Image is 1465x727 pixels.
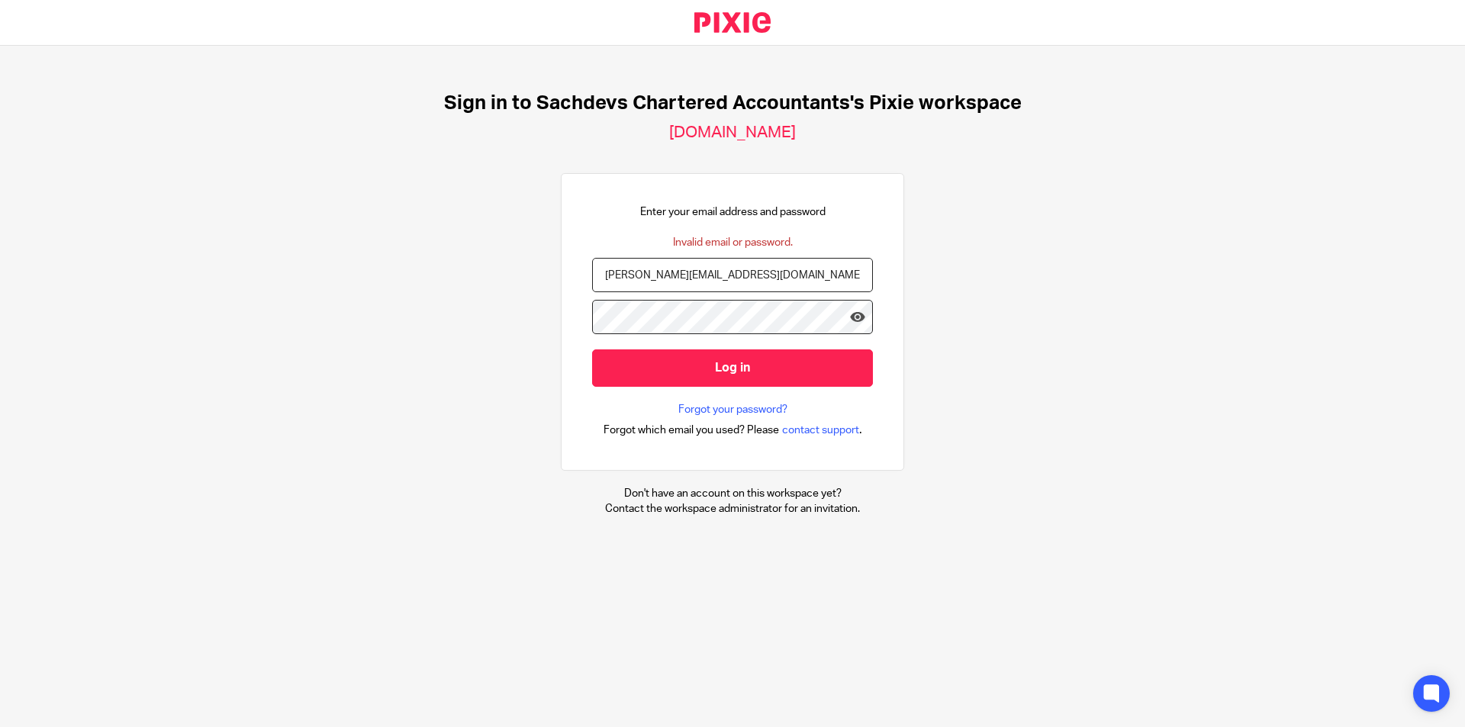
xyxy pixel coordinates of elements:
a: Forgot your password? [678,402,787,417]
div: Invalid email or password. [673,235,793,250]
p: Enter your email address and password [640,204,826,220]
h1: Sign in to Sachdevs Chartered Accountants's Pixie workspace [444,92,1022,115]
span: contact support [782,423,859,438]
p: Contact the workspace administrator for an invitation. [605,501,860,516]
span: Forgot which email you used? Please [604,423,779,438]
input: Log in [592,349,873,387]
p: Don't have an account on this workspace yet? [605,486,860,501]
h2: [DOMAIN_NAME] [669,123,796,143]
input: name@example.com [592,258,873,292]
div: . [604,421,862,439]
